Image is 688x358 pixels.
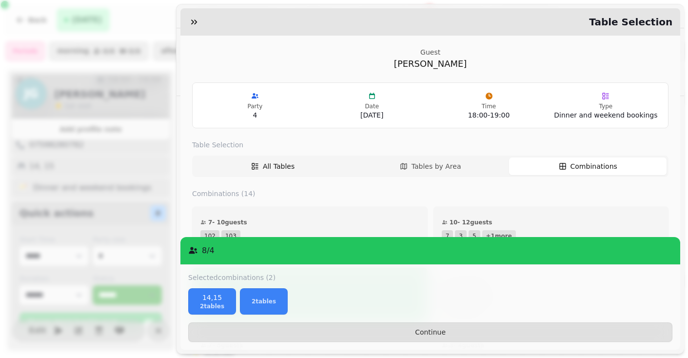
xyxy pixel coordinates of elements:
[188,322,672,342] button: Continue
[200,102,310,110] p: Party
[202,245,215,257] p: 8 / 4
[411,161,461,171] span: Tables by Area
[200,110,310,120] p: 4
[188,273,275,282] label: Selected combinations (2)
[482,230,515,242] span: + 1 more
[455,230,467,242] span: 3
[192,140,668,150] label: Table Selection
[551,110,660,120] p: Dinner and weekend bookings
[469,230,480,242] span: 5
[441,230,453,242] span: 7
[317,110,427,120] p: [DATE]
[434,110,543,120] p: 18:00 - 19:00
[188,288,236,315] button: 14,152tables
[192,189,668,199] label: Combinations ( 14 )
[221,230,240,242] span: 103
[192,57,668,71] p: [PERSON_NAME]
[317,102,427,110] p: Date
[197,329,664,336] span: Continue
[509,158,667,175] button: Combinations
[263,161,295,171] span: All Tables
[193,293,232,302] p: 14,15
[192,206,428,262] button: 7- 10guests102103Priority:1
[551,102,660,110] p: Type
[433,206,668,262] button: 10- 12guests735+1morePriority:1
[200,230,219,242] span: 102
[208,219,247,226] span: 7 - 10 guests
[352,158,509,175] button: Tables by Area
[434,102,543,110] p: Time
[240,288,288,315] button: 2tables
[449,219,492,226] span: 10 - 12 guests
[193,302,232,310] p: 2 tables
[570,161,617,171] span: Combinations
[244,298,283,305] p: 2 tables
[194,158,352,175] button: All Tables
